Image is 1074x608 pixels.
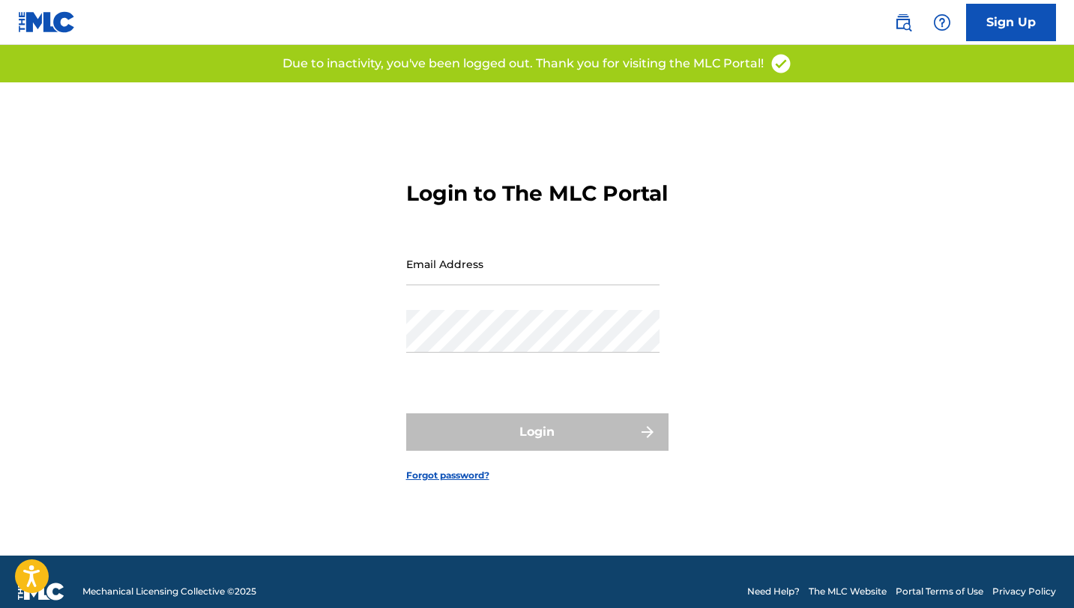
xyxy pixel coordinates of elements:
div: Help [927,7,957,37]
img: help [933,13,951,31]
a: Need Help? [747,585,800,598]
img: logo [18,583,64,601]
span: Mechanical Licensing Collective © 2025 [82,585,256,598]
a: Privacy Policy [992,585,1056,598]
img: access [770,52,792,75]
img: search [894,13,912,31]
h3: Login to The MLC Portal [406,180,668,207]
iframe: Chat Widget [999,536,1074,608]
a: Public Search [888,7,918,37]
img: MLC Logo [18,11,76,33]
p: Due to inactivity, you've been logged out. Thank you for visiting the MLC Portal! [283,55,764,73]
a: Sign Up [966,4,1056,41]
a: The MLC Website [809,585,887,598]
a: Portal Terms of Use [896,585,983,598]
a: Forgot password? [406,469,489,482]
